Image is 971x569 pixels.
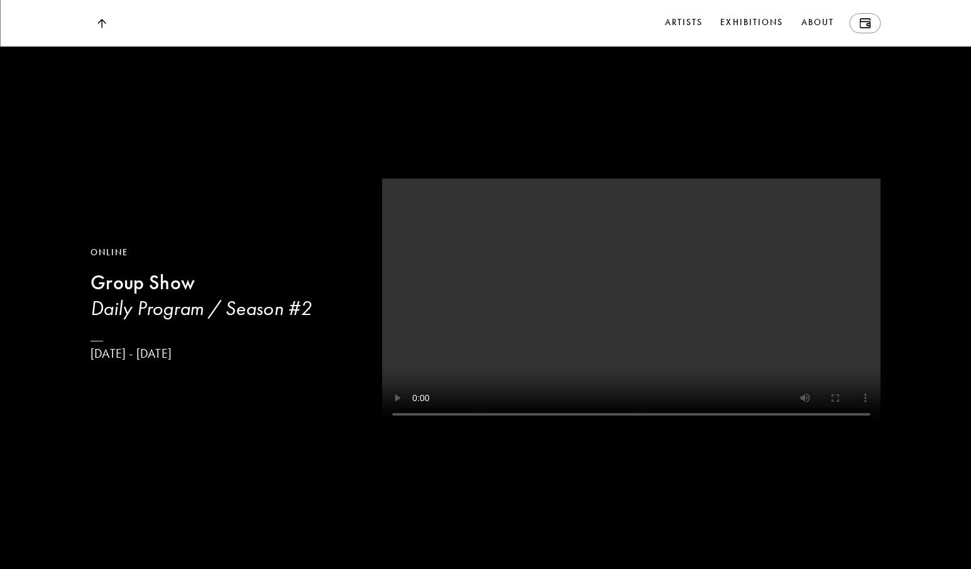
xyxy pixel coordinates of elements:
[91,296,351,321] h3: Daily Program / Season #2
[859,18,870,28] img: Wallet icon
[91,270,195,295] b: Group Show
[97,19,106,28] img: Top
[662,13,706,33] a: Artists
[799,13,837,33] a: About
[91,246,351,260] div: Online
[718,13,786,33] a: Exhibitions
[91,346,351,362] p: [DATE] - [DATE]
